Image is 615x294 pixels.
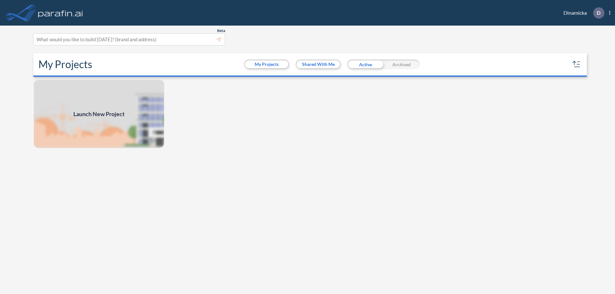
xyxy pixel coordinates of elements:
[383,60,420,69] div: Archived
[245,60,288,68] button: My Projects
[73,110,125,118] span: Launch New Project
[571,59,582,69] button: sort
[217,28,225,33] span: Beta
[33,79,165,148] a: Launch New Project
[297,60,340,68] button: Shared With Me
[37,6,84,19] img: logo
[33,79,165,148] img: add
[597,10,601,16] p: D
[347,60,383,69] div: Active
[38,58,92,70] h2: My Projects
[554,7,610,19] div: Dinamicka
